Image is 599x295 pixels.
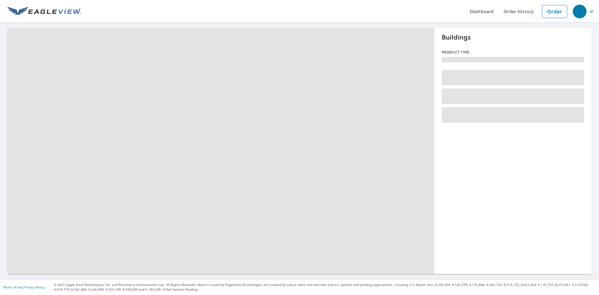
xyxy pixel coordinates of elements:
img: EV Logo [7,7,81,16]
a: Order [542,5,567,18]
p: © 2025 Eagle View Technologies, Inc. and Pictometry International Corp. All Rights Reserved. Repo... [54,283,596,292]
p: | [3,285,45,289]
p: Buildings [442,33,584,42]
a: Terms of Use [3,285,22,289]
p: Product type [442,50,584,55]
a: Privacy Policy [24,285,45,289]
